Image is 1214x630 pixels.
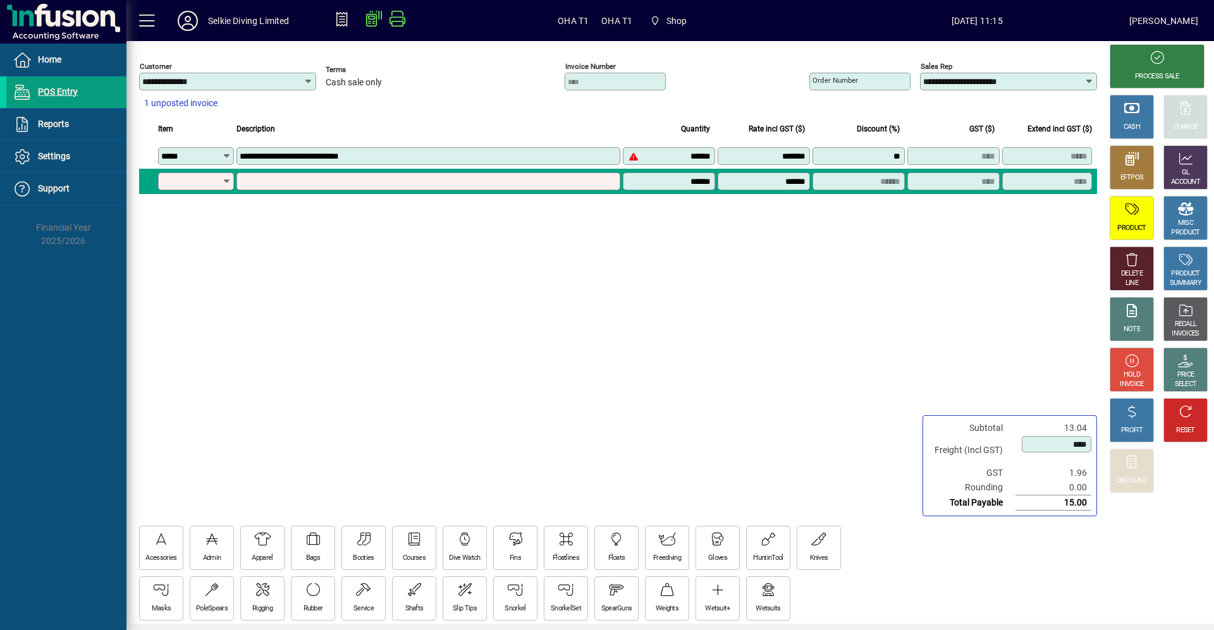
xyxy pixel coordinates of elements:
[145,554,176,563] div: Acessories
[6,173,126,205] a: Support
[326,66,402,74] span: Terms
[1175,320,1197,329] div: RECALL
[236,122,275,136] span: Description
[749,122,805,136] span: Rate incl GST ($)
[1015,466,1091,480] td: 1.96
[608,554,625,563] div: Floats
[38,183,70,193] span: Support
[1121,269,1143,279] div: DELETE
[656,604,678,614] div: Weights
[353,604,374,614] div: Service
[756,604,780,614] div: Wetsuits
[403,554,426,563] div: Courses
[1015,495,1091,511] td: 15.00
[158,122,173,136] span: Item
[510,554,521,563] div: Fins
[1121,426,1143,435] div: PROFIT
[928,421,1015,435] td: Subtotal
[252,604,273,614] div: Rigging
[203,554,221,563] div: Admin
[38,87,78,97] span: POS Entry
[705,604,730,614] div: Wetsuit+
[38,54,61,64] span: Home
[1120,173,1144,183] div: EFTPOS
[1027,122,1092,136] span: Extend incl GST ($)
[645,9,692,32] span: Shop
[928,435,1015,466] td: Freight (Incl GST)
[1175,380,1197,389] div: SELECT
[553,554,579,563] div: Floatlines
[921,62,952,71] mat-label: Sales rep
[601,11,632,31] span: OHA T1
[1117,224,1146,233] div: PRODUCT
[857,122,900,136] span: Discount (%)
[928,466,1015,480] td: GST
[753,554,783,563] div: HuntinTool
[326,78,382,88] span: Cash sale only
[6,141,126,173] a: Settings
[38,119,69,129] span: Reports
[6,44,126,76] a: Home
[1177,370,1194,380] div: PRICE
[601,604,632,614] div: SpearGuns
[666,11,687,31] span: Shop
[1174,123,1198,132] div: CHARGE
[306,554,320,563] div: Bags
[140,62,172,71] mat-label: Customer
[810,554,828,563] div: Knives
[558,11,589,31] span: OHA T1
[1171,178,1200,187] div: ACCOUNT
[453,604,477,614] div: Slip Tips
[1124,370,1140,380] div: HOLD
[1015,421,1091,435] td: 13.04
[653,554,681,563] div: Freediving
[825,11,1129,31] span: [DATE] 11:15
[1117,476,1147,486] div: DISCOUNT
[681,122,710,136] span: Quantity
[551,604,581,614] div: SnorkelSet
[196,604,228,614] div: PoleSpears
[1124,123,1140,132] div: CASH
[1170,279,1201,288] div: SUMMARY
[1171,228,1199,238] div: PRODUCT
[505,604,525,614] div: Snorkel
[969,122,995,136] span: GST ($)
[1125,279,1138,288] div: LINE
[449,554,480,563] div: Dive Watch
[1172,329,1199,339] div: INVOICES
[139,92,223,115] button: 1 unposted invoice
[152,604,171,614] div: Masks
[928,480,1015,495] td: Rounding
[708,554,727,563] div: Gloves
[1015,480,1091,495] td: 0.00
[38,151,70,161] span: Settings
[168,9,208,32] button: Profile
[252,554,273,563] div: Apparel
[1124,325,1140,334] div: NOTE
[565,62,616,71] mat-label: Invoice number
[208,11,290,31] div: Selkie Diving Limited
[1129,11,1198,31] div: [PERSON_NAME]
[1171,269,1199,279] div: PRODUCT
[928,495,1015,511] td: Total Payable
[1178,219,1193,228] div: MISC
[144,97,218,110] span: 1 unposted invoice
[1135,72,1179,82] div: PROCESS SALE
[303,604,323,614] div: Rubber
[1176,426,1195,435] div: RESET
[812,76,858,85] mat-label: Order number
[1120,380,1143,389] div: INVOICE
[1182,168,1190,178] div: GL
[6,109,126,140] a: Reports
[353,554,374,563] div: Booties
[405,604,424,614] div: Shafts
